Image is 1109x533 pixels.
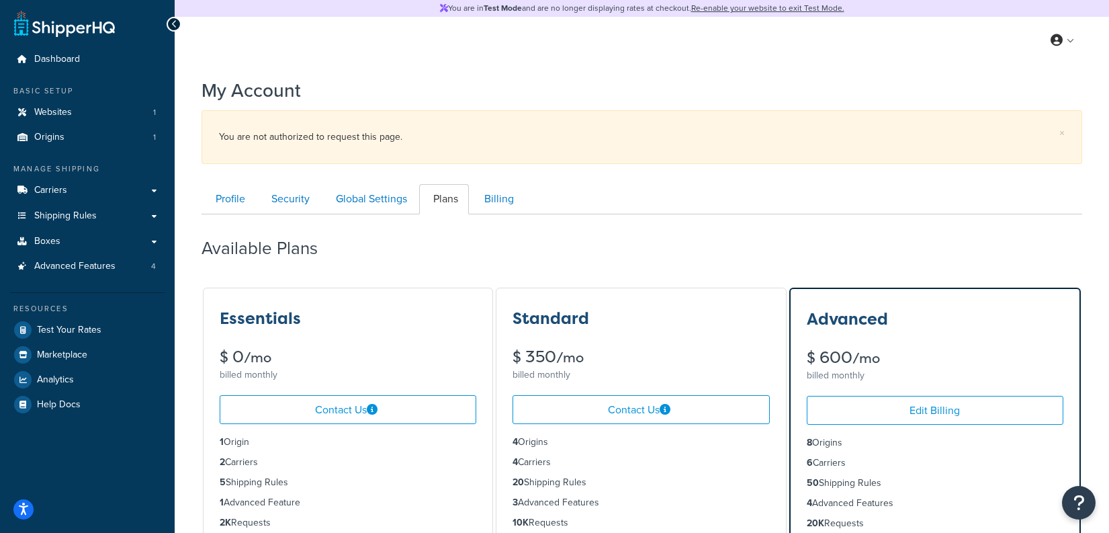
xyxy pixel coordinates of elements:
[34,185,67,196] span: Carriers
[807,496,1063,511] li: Advanced Features
[513,516,529,530] strong: 10K
[513,516,769,530] li: Requests
[10,100,165,125] a: Websites 1
[513,475,769,490] li: Shipping Rules
[513,435,518,449] strong: 4
[10,343,165,367] a: Marketplace
[220,310,301,327] h3: Essentials
[807,366,1063,385] div: billed monthly
[513,310,589,327] h3: Standard
[34,261,116,272] span: Advanced Features
[257,184,320,214] a: Security
[513,455,518,469] strong: 4
[220,455,476,470] li: Carriers
[37,350,87,361] span: Marketplace
[220,395,476,424] a: Contact Us
[220,516,476,530] li: Requests
[220,455,225,469] strong: 2
[556,348,584,367] small: /mo
[10,204,165,229] a: Shipping Rules
[513,455,769,470] li: Carriers
[34,54,80,65] span: Dashboard
[153,132,156,143] span: 1
[807,396,1063,425] a: Edit Billing
[220,366,476,384] div: billed monthly
[419,184,469,214] a: Plans
[10,100,165,125] li: Websites
[151,261,156,272] span: 4
[513,475,524,489] strong: 20
[807,436,1063,450] li: Origins
[244,348,271,367] small: /mo
[37,399,81,411] span: Help Docs
[10,318,165,342] a: Test Your Rates
[1059,128,1065,138] a: ×
[807,436,812,450] strong: 8
[807,476,1063,491] li: Shipping Rules
[513,349,769,366] div: $ 350
[14,10,115,37] a: ShipperHQ Home
[10,229,165,254] a: Boxes
[807,516,1063,531] li: Requests
[691,2,844,14] a: Re-enable your website to exit Test Mode.
[513,495,518,509] strong: 3
[807,476,819,490] strong: 50
[807,516,824,530] strong: 20K
[10,254,165,279] a: Advanced Features 4
[37,374,74,386] span: Analytics
[10,163,165,175] div: Manage Shipping
[10,85,165,97] div: Basic Setup
[513,495,769,510] li: Advanced Features
[220,516,231,530] strong: 2K
[513,395,769,424] a: Contact Us
[470,184,525,214] a: Billing
[220,495,224,509] strong: 1
[10,178,165,203] a: Carriers
[220,435,224,449] strong: 1
[10,47,165,72] a: Dashboard
[10,254,165,279] li: Advanced Features
[34,236,60,247] span: Boxes
[10,393,165,417] a: Help Docs
[34,107,72,118] span: Websites
[220,495,476,510] li: Advanced Feature
[37,325,101,336] span: Test Your Rates
[202,184,256,214] a: Profile
[484,2,522,14] strong: Test Mode
[34,210,97,222] span: Shipping Rules
[202,239,338,258] h2: Available Plans
[807,496,812,510] strong: 4
[153,107,156,118] span: 1
[322,184,418,214] a: Global Settings
[202,77,301,104] h1: My Account
[219,128,1065,147] div: You are not authorized to request this page.
[807,456,1063,470] li: Carriers
[10,368,165,392] a: Analytics
[10,303,165,315] div: Resources
[220,475,476,490] li: Shipping Rules
[807,350,1063,366] div: $ 600
[513,435,769,450] li: Origins
[852,349,880,368] small: /mo
[10,125,165,150] a: Origins 1
[220,475,226,489] strong: 5
[807,311,888,328] h3: Advanced
[220,435,476,450] li: Origin
[807,456,813,470] strong: 6
[513,366,769,384] div: billed monthly
[1062,486,1096,520] button: Open Resource Center
[10,125,165,150] li: Origins
[220,349,476,366] div: $ 0
[34,132,64,143] span: Origins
